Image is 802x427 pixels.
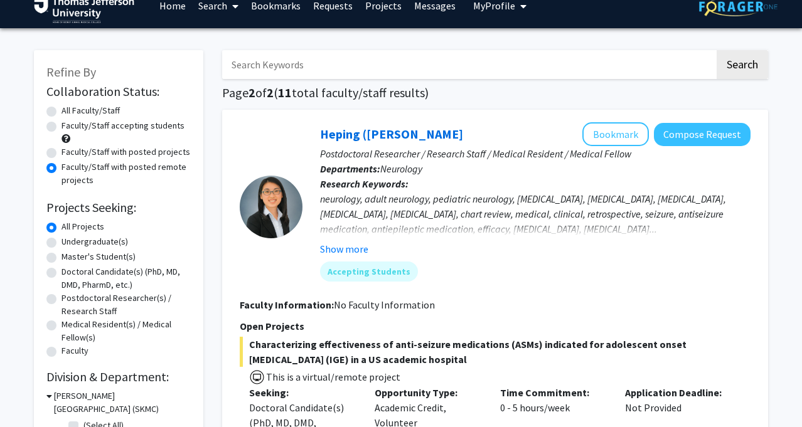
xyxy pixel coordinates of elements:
[61,235,128,248] label: Undergraduate(s)
[334,298,435,311] span: No Faculty Information
[240,337,751,367] span: Characterizing effectiveness of anti-seizure medications (ASMs) indicated for adolescent onset [M...
[320,162,380,175] b: Departments:
[320,126,463,142] a: Heping ([PERSON_NAME]
[61,220,104,233] label: All Projects
[222,85,768,100] h1: Page of ( total faculty/staff results)
[320,177,409,190] b: Research Keywords:
[267,85,274,100] span: 2
[249,385,356,400] p: Seeking:
[582,122,649,146] button: Add Heping (Ann) Sheng to Bookmarks
[320,261,418,282] mat-chip: Accepting Students
[61,292,191,318] label: Postdoctoral Researcher(s) / Research Staff
[54,389,191,416] h3: [PERSON_NAME][GEOGRAPHIC_DATA] (SKMC)
[240,319,751,334] p: Open Projects
[654,123,751,146] button: Compose Request to Heping (Ann) Sheng
[717,50,768,79] button: Search
[46,200,191,215] h2: Projects Seeking:
[249,85,255,100] span: 2
[61,250,136,263] label: Master's Student(s)
[61,104,120,117] label: All Faculty/Staff
[222,50,715,79] input: Search Keywords
[375,385,481,400] p: Opportunity Type:
[46,369,191,384] h2: Division & Department:
[320,241,368,256] button: Show more
[61,119,184,132] label: Faculty/Staff accepting students
[265,371,400,383] span: This is a virtual/remote project
[278,85,292,100] span: 11
[61,344,88,357] label: Faculty
[9,371,53,418] iframe: Chat
[380,162,422,175] span: Neurology
[625,385,732,400] p: Application Deadline:
[61,318,191,344] label: Medical Resident(s) / Medical Fellow(s)
[46,84,191,99] h2: Collaboration Status:
[500,385,607,400] p: Time Commitment:
[320,146,751,161] p: Postdoctoral Researcher / Research Staff / Medical Resident / Medical Fellow
[61,145,190,159] label: Faculty/Staff with posted projects
[46,64,96,80] span: Refine By
[240,298,334,311] b: Faculty Information:
[61,265,191,292] label: Doctoral Candidate(s) (PhD, MD, DMD, PharmD, etc.)
[61,161,191,187] label: Faculty/Staff with posted remote projects
[320,191,751,236] div: neurology, adult neurology, pediatric neurology, [MEDICAL_DATA], [MEDICAL_DATA], [MEDICAL_DATA], ...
